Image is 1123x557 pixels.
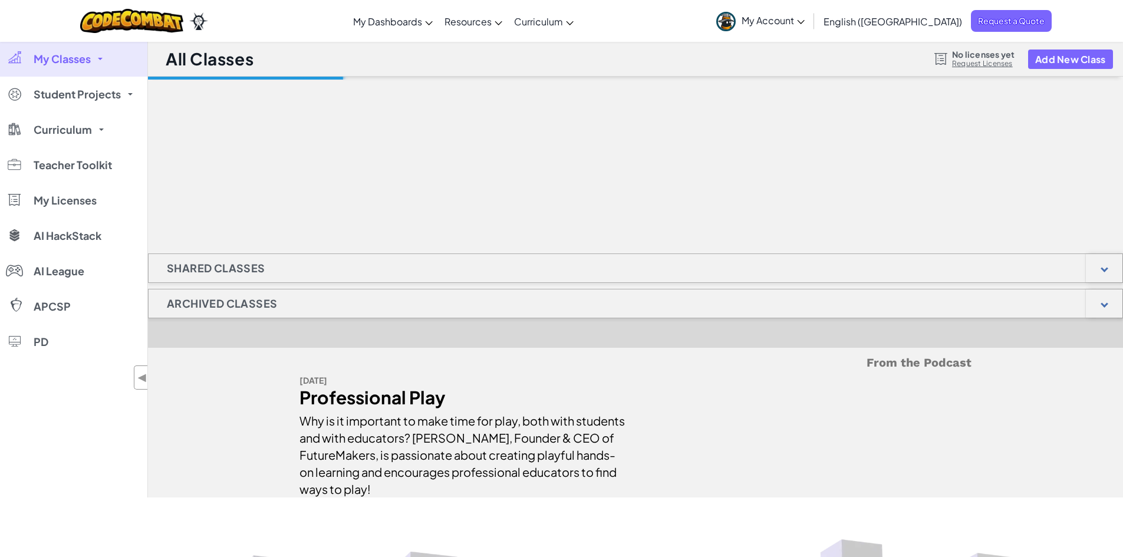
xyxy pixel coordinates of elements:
span: AI League [34,266,84,276]
img: CodeCombat logo [80,9,183,33]
span: Teacher Toolkit [34,160,112,170]
button: Add New Class [1028,50,1113,69]
a: English ([GEOGRAPHIC_DATA]) [818,5,968,37]
span: My Account [742,14,805,27]
span: Resources [444,15,492,28]
span: My Dashboards [353,15,422,28]
img: Ozaria [189,12,208,30]
div: Why is it important to make time for play, both with students and with educators? [PERSON_NAME], ... [299,406,627,497]
span: No licenses yet [952,50,1015,59]
span: English ([GEOGRAPHIC_DATA]) [824,15,962,28]
div: Professional Play [299,389,627,406]
h1: All Classes [166,48,253,70]
a: My Account [710,2,811,39]
a: My Dashboards [347,5,439,37]
span: My Licenses [34,195,97,206]
a: Curriculum [508,5,579,37]
span: Curriculum [514,15,563,28]
a: Request Licenses [952,59,1015,68]
span: Student Projects [34,89,121,100]
h1: Shared Classes [149,253,284,283]
span: My Classes [34,54,91,64]
span: ◀ [137,369,147,386]
a: Resources [439,5,508,37]
div: [DATE] [299,372,627,389]
h5: From the Podcast [299,354,971,372]
img: avatar [716,12,736,31]
a: Request a Quote [971,10,1052,32]
h1: Archived Classes [149,289,295,318]
span: Curriculum [34,124,92,135]
span: AI HackStack [34,230,101,241]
